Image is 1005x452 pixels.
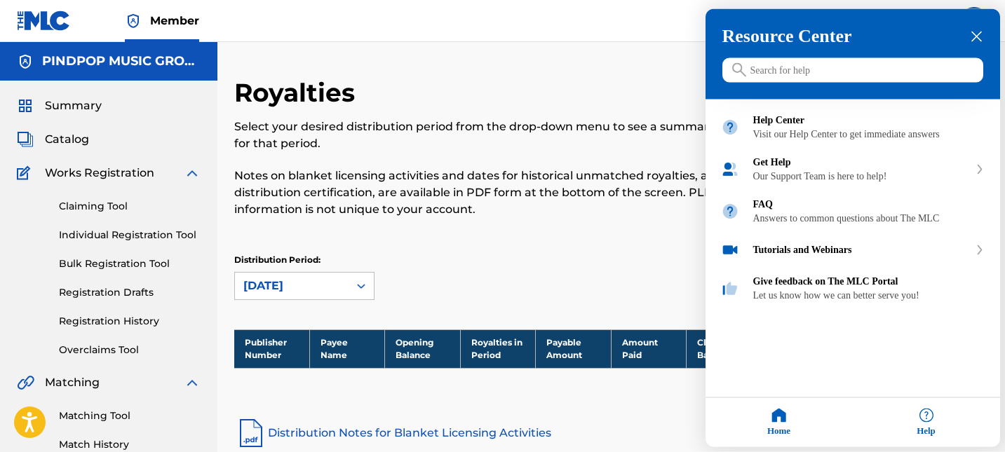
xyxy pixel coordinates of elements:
[722,58,983,83] input: Search for help
[753,171,969,182] div: Our Support Team is here to help!
[721,118,739,137] img: module icon
[706,191,1000,233] div: FAQ
[976,165,984,174] svg: expand
[706,107,1000,149] div: Help Center
[753,245,969,256] div: Tutorials and Webinars
[721,203,739,221] img: module icon
[753,290,985,301] div: Let us know how we can better serve you!
[721,160,739,179] img: module icon
[732,63,746,77] svg: icon
[970,30,983,43] div: close resource center
[706,398,853,447] div: Home
[853,398,1000,447] div: Help
[706,149,1000,191] div: Get Help
[706,268,1000,310] div: Give feedback on The MLC Portal
[976,245,984,255] svg: expand
[721,280,739,298] img: module icon
[753,129,985,140] div: Visit our Help Center to get immediate answers
[706,100,1000,310] div: Resource center home modules
[721,241,739,259] img: module icon
[753,213,985,224] div: Answers to common questions about The MLC
[753,199,985,210] div: FAQ
[753,157,969,168] div: Get Help
[753,115,985,126] div: Help Center
[706,100,1000,310] div: entering resource center home
[706,233,1000,268] div: Tutorials and Webinars
[722,26,983,47] h3: Resource Center
[753,276,985,287] div: Give feedback on The MLC Portal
